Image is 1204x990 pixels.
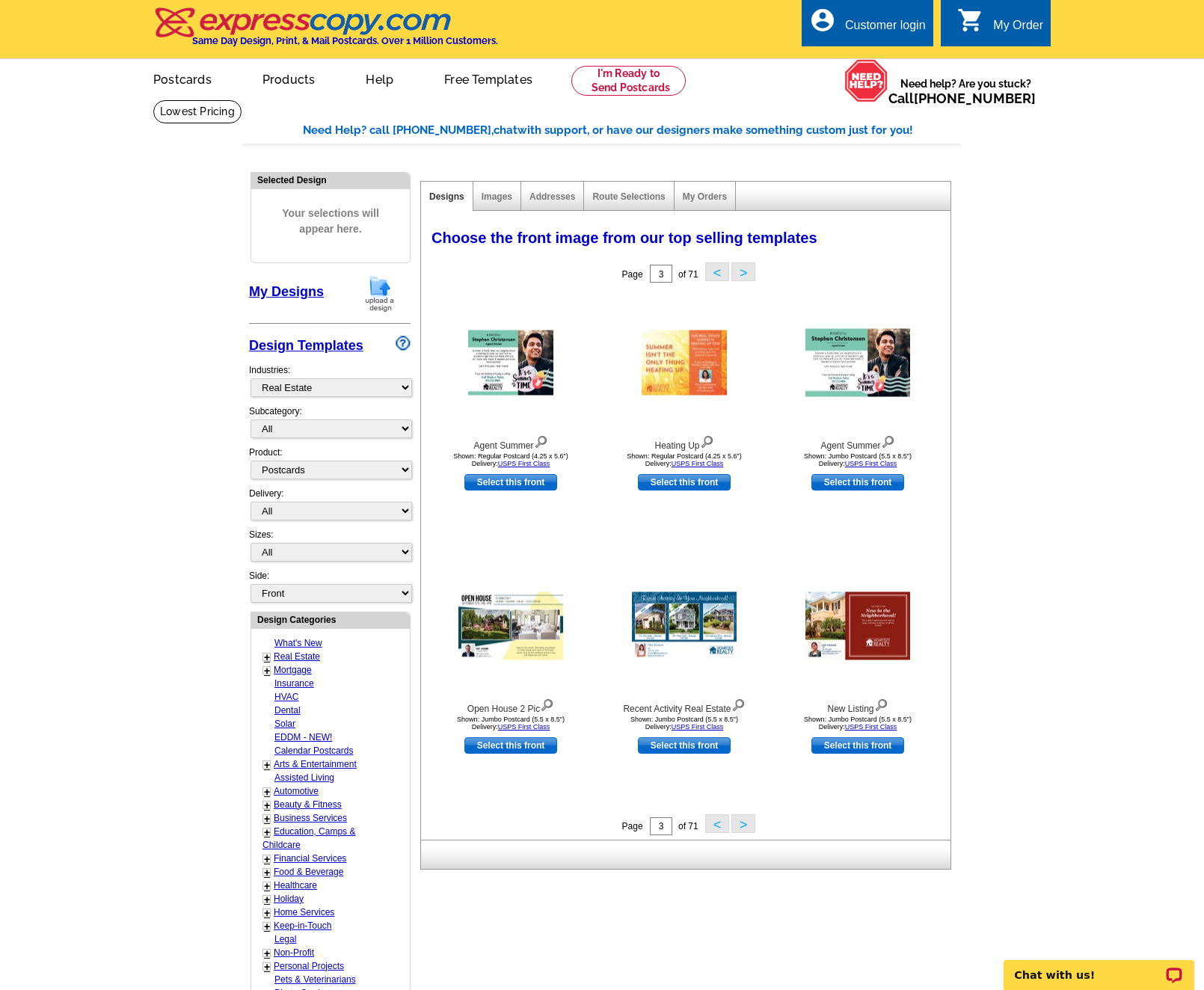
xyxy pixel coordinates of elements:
[540,695,554,712] img: view design details
[274,732,332,742] a: EDDM - NEW!
[274,745,353,756] a: Calendar Postcards
[678,269,698,280] span: of 71
[811,474,904,491] a: use this design
[602,432,767,452] div: Heating Up
[592,191,665,202] a: Route Selections
[274,759,357,769] a: Arts & Entertainment
[602,716,767,731] div: Shown: Jumbo Postcard (5.5 x 8.5") Delivery:
[264,799,270,811] a: +
[264,853,270,865] a: +
[264,813,270,825] a: +
[602,695,767,716] div: Recent Activity Real Estate
[957,16,1043,35] a: shopping_cart My Order
[431,230,817,246] span: Choose the front image from our top selling templates
[251,173,410,187] div: Selected Design
[262,191,399,252] span: Your selections will appear here.
[264,947,270,959] a: +
[888,76,1043,106] span: Need help? Are you stuck?
[632,592,737,660] img: Recent Activity Real Estate
[494,123,517,137] span: chat
[809,16,926,35] a: account_circle Customer login
[464,474,557,491] a: use this design
[642,330,727,396] img: Heating Up
[957,7,984,34] i: shopping_cart
[458,592,563,660] img: Open House 2 Pic
[274,907,334,917] a: Home Services
[274,894,304,904] a: Holiday
[249,405,411,446] div: Subcategory:
[264,894,270,906] a: +
[274,678,314,689] a: Insurance
[360,274,399,313] img: upload-design
[993,19,1043,40] div: My Order
[274,651,320,662] a: Real Estate
[249,284,324,299] a: My Designs
[805,329,910,397] img: Agent Summer
[731,262,755,281] button: >
[683,191,727,202] a: My Orders
[845,723,897,731] a: USPS First Class
[678,821,698,831] span: of 71
[622,269,643,280] span: Page
[881,432,895,449] img: view design details
[874,695,888,712] img: view design details
[429,432,593,452] div: Agent Summer
[845,19,926,40] div: Customer login
[672,460,724,467] a: USPS First Class
[249,487,411,528] div: Delivery:
[249,446,411,487] div: Product:
[249,356,411,405] div: Industries:
[468,330,553,396] img: Agent Summer
[705,262,729,281] button: <
[464,737,557,754] a: use this design
[638,737,731,754] a: use this design
[482,191,512,202] a: Images
[274,920,331,931] a: Keep-in-Touch
[274,705,301,716] a: Dental
[429,452,593,467] div: Shown: Regular Postcard (4.25 x 5.6") Delivery:
[264,826,270,838] a: +
[498,460,550,467] a: USPS First Class
[775,432,940,452] div: Agent Summer
[811,737,904,754] a: use this design
[264,651,270,663] a: +
[420,61,556,96] a: Free Templates
[274,719,295,729] a: Solar
[534,432,548,449] img: view design details
[638,474,731,491] a: use this design
[249,569,411,604] div: Side:
[264,961,270,973] a: +
[274,692,298,702] a: HVAC
[602,452,767,467] div: Shown: Regular Postcard (4.25 x 5.6") Delivery:
[153,18,498,46] a: Same Day Design, Print, & Mail Postcards. Over 1 Million Customers.
[672,723,724,731] a: USPS First Class
[264,665,270,677] a: +
[888,90,1036,106] span: Call
[274,813,347,823] a: Business Services
[192,35,498,46] h4: Same Day Design, Print, & Mail Postcards. Over 1 Million Customers.
[262,826,355,850] a: Education, Camps & Childcare
[264,786,270,798] a: +
[274,786,319,796] a: Automotive
[239,61,340,96] a: Products
[844,59,888,102] img: help
[303,122,961,139] div: Need Help? call [PHONE_NUMBER], with support, or have our designers make something custom just fo...
[274,880,317,891] a: Healthcare
[264,759,270,771] a: +
[731,695,746,712] img: view design details
[914,90,1036,106] a: [PHONE_NUMBER]
[274,665,312,675] a: Mortgage
[274,934,296,944] a: Legal
[264,920,270,932] a: +
[274,638,322,648] a: What's New
[498,723,550,731] a: USPS First Class
[264,907,270,919] a: +
[274,974,356,985] a: Pets & Veterinarians
[809,7,836,34] i: account_circle
[429,716,593,731] div: Shown: Jumbo Postcard (5.5 x 8.5") Delivery:
[429,191,464,202] a: Designs
[274,799,342,810] a: Beauty & Fitness
[775,452,940,467] div: Shown: Jumbo Postcard (5.5 x 8.5") Delivery:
